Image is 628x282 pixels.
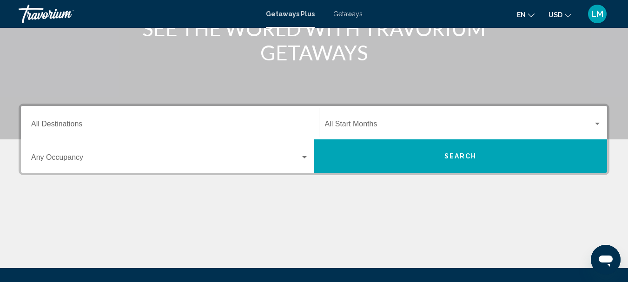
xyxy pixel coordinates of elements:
span: en [517,11,526,19]
button: User Menu [585,4,609,24]
span: Search [444,153,477,160]
span: USD [549,11,562,19]
iframe: Кнопка запуска окна обмена сообщениями [591,245,621,275]
a: Getaways [333,10,363,18]
h1: SEE THE WORLD WITH TRAVORIUM GETAWAYS [140,16,489,65]
span: LM [591,9,603,19]
button: Change currency [549,8,571,21]
a: Travorium [19,5,257,23]
div: Search widget [21,106,607,173]
button: Search [314,139,608,173]
button: Change language [517,8,535,21]
a: Getaways Plus [266,10,315,18]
